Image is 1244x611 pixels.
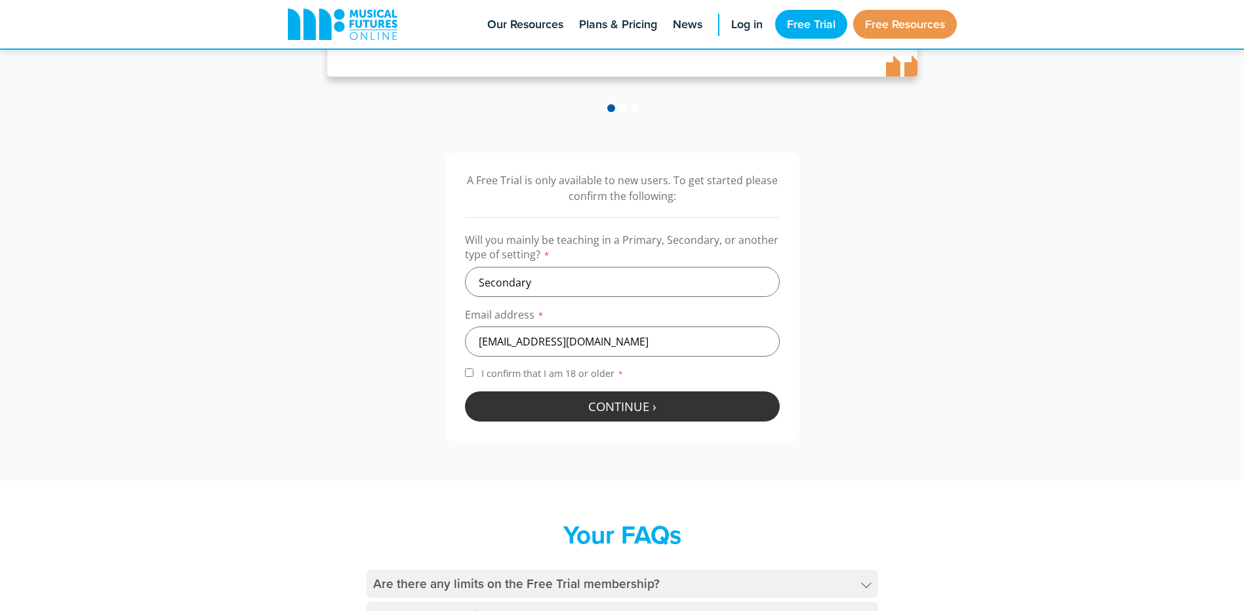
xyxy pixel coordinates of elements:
input: I confirm that I am 18 or older* [465,368,473,377]
span: Our Resources [487,16,563,33]
span: Plans & Pricing [579,16,657,33]
label: Email address [465,307,780,326]
a: Free Resources [853,10,957,39]
h2: Your FAQs [367,520,878,550]
label: Will you mainly be teaching in a Primary, Secondary, or another type of setting? [465,233,780,267]
h4: Are there any limits on the Free Trial membership? [367,570,878,598]
span: Log in [731,16,763,33]
span: I confirm that I am 18 or older [479,367,626,380]
span: News [673,16,702,33]
p: A Free Trial is only available to new users. To get started please confirm the following: [465,172,780,204]
a: Free Trial [775,10,847,39]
